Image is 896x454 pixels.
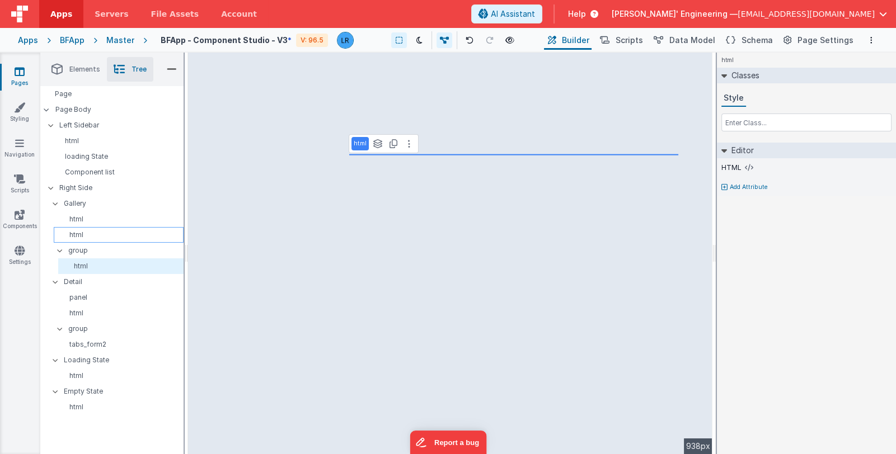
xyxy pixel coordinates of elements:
h4: html [717,53,738,68]
button: Schema [722,31,775,50]
button: Builder [544,31,592,50]
p: Add Attribute [730,183,768,192]
p: panel [58,293,184,302]
span: File Assets [151,8,199,20]
span: [EMAIL_ADDRESS][DOMAIN_NAME] [738,8,875,20]
p: Detail [64,276,184,288]
span: AI Assistant [491,8,535,20]
p: html [58,215,184,224]
p: html [58,403,184,412]
span: Servers [95,8,128,20]
p: html [58,371,184,380]
button: [PERSON_NAME]' Engineering — [EMAIL_ADDRESS][DOMAIN_NAME] [612,8,887,20]
p: Page Body [55,105,184,114]
h2: Editor [727,143,754,158]
div: Apps [18,35,38,46]
p: Empty State [64,385,184,398]
h2: Classes [727,68,759,83]
button: Style [721,90,746,107]
button: Data Model [650,31,717,50]
div: V: 96.5 [296,34,328,47]
button: Page Settings [780,31,856,50]
button: Scripts [596,31,645,50]
p: Left Sidebar [59,119,184,131]
p: html [58,309,184,318]
p: html [58,230,183,239]
p: Component list [54,168,184,177]
span: Builder [562,35,589,46]
p: group [68,323,184,335]
button: Options [865,34,878,47]
p: Loading State [64,354,184,366]
span: Page Settings [798,35,853,46]
p: loading State [54,152,184,161]
span: Help [568,8,586,20]
iframe: Marker.io feedback button [410,431,486,454]
img: 0cc89ea87d3ef7af341bf65f2365a7ce [337,32,353,48]
div: Master [106,35,134,46]
p: group [68,244,184,257]
button: AI Assistant [471,4,542,23]
span: Tree [132,65,147,74]
div: 938px [684,438,712,454]
p: Gallery [64,197,184,210]
span: Schema [742,35,773,46]
p: html [354,139,367,148]
div: Page [40,86,184,102]
button: Add Attribute [721,183,892,192]
span: [PERSON_NAME]' Engineering — [612,8,738,20]
span: Elements [69,65,100,74]
p: html [54,136,184,145]
div: --> [188,53,712,454]
span: Scripts [616,35,643,46]
p: tabs_form2 [58,340,184,349]
div: BFApp [60,35,85,46]
p: html [63,262,184,271]
input: Enter Class... [721,114,892,131]
p: Right Side [59,182,184,194]
span: Apps [50,8,72,20]
label: HTML [721,163,742,172]
span: Data Model [669,35,715,46]
h4: BFApp - Component Studio - V3 [161,36,288,44]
